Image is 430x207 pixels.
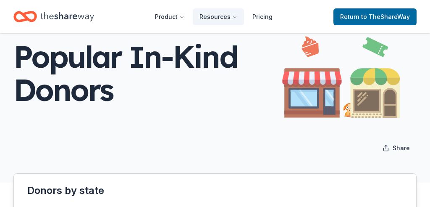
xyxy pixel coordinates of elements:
button: Product [148,8,191,25]
a: Returnto TheShareWay [333,8,417,25]
span: Return [340,12,410,22]
a: Pricing [246,8,279,25]
span: to TheShareWay [361,13,410,20]
button: Resources [193,8,244,25]
img: Illustration for popular page [282,29,400,118]
a: Home [13,7,94,27]
div: Popular In-Kind Donors [13,40,282,106]
button: Share [376,140,417,157]
div: Donors by state [27,184,403,197]
span: Share [393,143,410,153]
nav: Main [148,7,279,27]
